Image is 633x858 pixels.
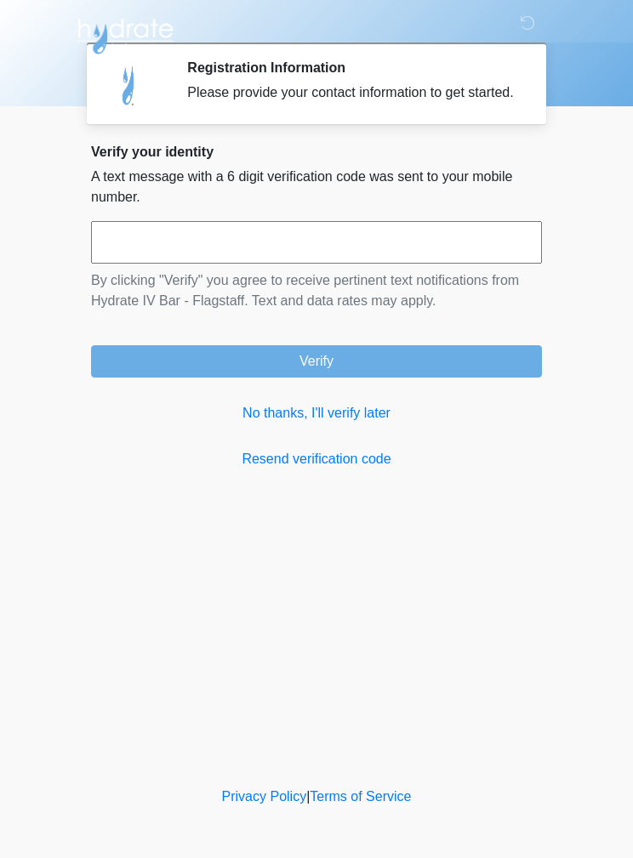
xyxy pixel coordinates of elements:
a: Resend verification code [91,449,542,469]
p: By clicking "Verify" you agree to receive pertinent text notifications from Hydrate IV Bar - Flag... [91,270,542,311]
h2: Verify your identity [91,144,542,160]
a: No thanks, I'll verify later [91,403,542,423]
div: Please provide your contact information to get started. [187,82,516,103]
a: Terms of Service [310,789,411,804]
img: Agent Avatar [104,60,155,111]
img: Hydrate IV Bar - Flagstaff Logo [74,13,176,55]
a: Privacy Policy [222,789,307,804]
button: Verify [91,345,542,378]
p: A text message with a 6 digit verification code was sent to your mobile number. [91,167,542,207]
a: | [306,789,310,804]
